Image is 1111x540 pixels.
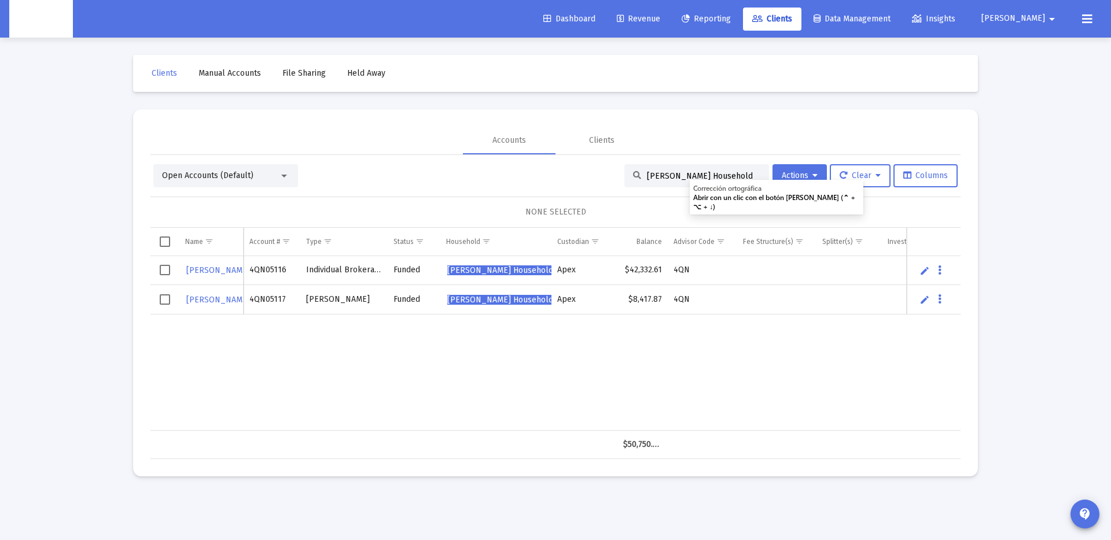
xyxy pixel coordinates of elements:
[617,14,660,24] span: Revenue
[668,256,737,285] td: 4QN
[743,8,801,31] a: Clients
[912,14,955,24] span: Insights
[393,294,435,305] div: Funded
[189,62,270,85] a: Manual Accounts
[18,8,64,31] img: Dashboard
[782,171,818,180] span: Actions
[617,228,668,256] td: Column Balance
[888,237,943,246] div: Investment Model
[160,206,951,218] div: NONE SELECTED
[150,228,961,459] div: Data grid
[830,164,891,187] button: Clear
[752,14,792,24] span: Clients
[282,68,326,78] span: File Sharing
[623,439,662,450] div: $50,750.48
[1045,8,1059,31] mat-icon: arrow_drop_down
[804,8,900,31] a: Data Management
[179,228,244,256] td: Column Name
[682,14,731,24] span: Reporting
[388,228,440,256] td: Column Status
[249,237,280,246] div: Account #
[185,291,251,308] a: [PERSON_NAME]
[415,237,424,246] span: Show filter options for column 'Status'
[672,8,740,31] a: Reporting
[244,285,300,315] td: 4QN05117
[674,237,715,246] div: Advisor Code
[185,237,203,246] div: Name
[185,262,251,279] a: [PERSON_NAME]
[617,256,668,285] td: $42,332.61
[160,294,170,305] div: Select row
[903,8,965,31] a: Insights
[244,228,300,256] td: Column Account #
[142,62,186,85] a: Clients
[446,237,480,246] div: Household
[447,295,553,305] span: [PERSON_NAME] Household
[855,237,863,246] span: Show filter options for column 'Splitter(s)'
[273,62,335,85] a: File Sharing
[882,228,969,256] td: Column Investment Model
[492,135,526,146] div: Accounts
[393,264,435,276] div: Funded
[668,228,737,256] td: Column Advisor Code
[186,265,250,275] span: [PERSON_NAME]
[482,237,491,246] span: Show filter options for column 'Household'
[743,237,793,246] div: Fee Structure(s)
[557,237,589,246] div: Custodian
[637,237,662,246] div: Balance
[543,14,595,24] span: Dashboard
[198,68,261,78] span: Manual Accounts
[840,171,881,180] span: Clear
[551,256,617,285] td: Apex
[589,135,615,146] div: Clients
[772,164,827,187] button: Actions
[347,68,385,78] span: Held Away
[903,171,948,180] span: Columns
[300,285,388,315] td: [PERSON_NAME]
[716,237,725,246] span: Show filter options for column 'Advisor Code'
[822,237,853,246] div: Splitter(s)
[162,171,253,180] span: Open Accounts (Default)
[919,265,930,276] a: Edit
[919,294,930,305] a: Edit
[647,171,760,181] input: Search
[893,164,958,187] button: Columns
[795,237,804,246] span: Show filter options for column 'Fee Structure(s)'
[981,14,1045,24] span: [PERSON_NAME]
[447,265,553,275] span: [PERSON_NAME] Household
[300,228,388,256] td: Column Type
[306,237,322,246] div: Type
[608,8,669,31] a: Revenue
[160,236,170,247] div: Select all
[282,237,290,246] span: Show filter options for column 'Account #'
[534,8,605,31] a: Dashboard
[446,291,554,308] a: [PERSON_NAME] Household
[814,14,891,24] span: Data Management
[244,256,300,285] td: 4QN05116
[668,285,737,315] td: 4QN
[160,265,170,275] div: Select row
[967,7,1073,30] button: [PERSON_NAME]
[300,256,388,285] td: Individual Brokerage
[1078,507,1092,521] mat-icon: contact_support
[446,262,554,279] a: [PERSON_NAME] Household
[186,295,250,305] span: [PERSON_NAME]
[617,285,668,315] td: $8,417.87
[338,62,395,85] a: Held Away
[737,228,816,256] td: Column Fee Structure(s)
[152,68,177,78] span: Clients
[440,228,551,256] td: Column Household
[551,228,617,256] td: Column Custodian
[393,237,414,246] div: Status
[205,237,214,246] span: Show filter options for column 'Name'
[323,237,332,246] span: Show filter options for column 'Type'
[816,228,882,256] td: Column Splitter(s)
[591,237,599,246] span: Show filter options for column 'Custodian'
[551,285,617,315] td: Apex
